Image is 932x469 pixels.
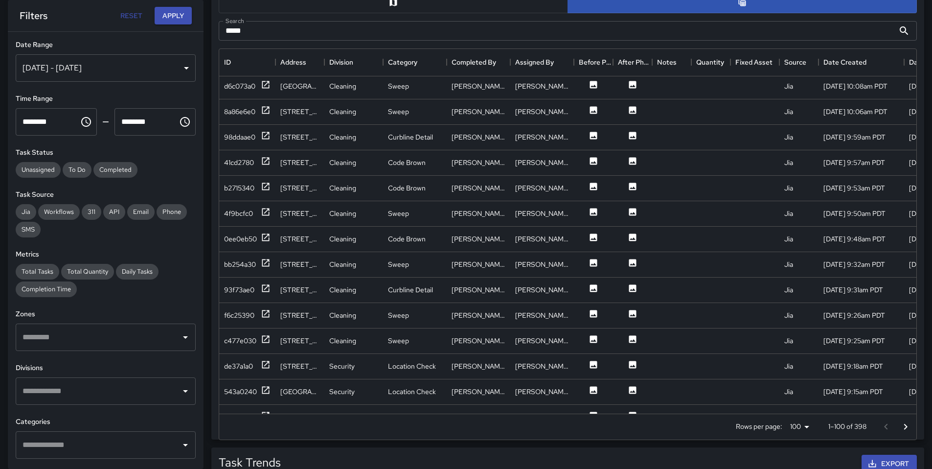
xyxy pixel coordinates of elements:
button: 0ee0eb50 [224,233,271,245]
span: To Do [63,165,91,174]
div: Jia [784,183,793,193]
div: Total Tasks [16,264,59,280]
div: d6c073a0 [224,81,255,91]
div: 8/17/2025, 9:32am PDT [823,259,885,269]
div: Joe Bankhead [452,259,505,269]
div: After Photo [618,48,652,76]
div: c477e030 [224,336,256,346]
div: Jia [784,107,793,117]
button: 4f9bcfc0 [224,207,271,219]
div: 633 Minna Street [280,158,319,167]
div: 652 Minna Street [280,234,319,244]
div: 647a Minna Street [280,387,319,397]
div: 100 [786,420,813,434]
div: Daily Tasks [116,264,159,280]
button: 8a86e6e0 [224,105,271,117]
div: 8/17/2025, 9:57am PDT [823,158,885,167]
span: Email [127,208,155,216]
div: 8/17/2025, 9:26am PDT [823,310,885,320]
div: 8/17/2025, 9:18am PDT [823,361,883,371]
div: Joe Bankhead [452,158,505,167]
div: 661 Minna Street [280,285,319,295]
div: Joe Bankhead [452,336,505,346]
div: 661 Minna Street [280,259,319,269]
div: Joe Bankhead [515,183,569,193]
div: Jia [784,81,793,91]
div: 695 Minna Street [280,336,319,346]
div: Cleaning [329,285,356,295]
div: After Photo [613,48,652,76]
div: Date Created [823,48,866,76]
p: 1–100 of 398 [828,422,866,431]
div: Cleaning [329,259,356,269]
button: b2715340 [224,182,271,194]
span: Completion Time [16,285,77,293]
span: Completed [93,165,137,174]
div: Joe Bankhead [515,336,569,346]
div: Category [383,48,447,76]
div: Total Quantity [61,264,114,280]
div: Security [329,361,355,371]
p: Rows per page: [736,422,782,431]
span: SMS [16,225,41,234]
div: Kenneth Ware [452,412,505,422]
div: [DATE] - [DATE] [16,54,196,82]
div: API [103,204,125,220]
div: Jia [784,209,793,218]
button: 98ddaae0 [224,131,271,143]
div: 788 Minna Street [280,361,319,371]
div: Cleaning [329,81,356,91]
div: Completed By [452,48,496,76]
div: Jia [784,285,793,295]
div: 638 Minna Street [280,183,319,193]
span: API [103,208,125,216]
button: Go to next page [896,417,915,437]
div: Address [280,48,306,76]
button: 41cd2780 [224,156,271,168]
div: Notes [657,48,677,76]
div: Jia [784,336,793,346]
h6: Filters [20,8,47,23]
div: Sweep [388,336,409,346]
span: Unassigned [16,165,61,174]
div: Sweep [388,259,409,269]
h6: Task Status [16,147,196,158]
button: 93f73ae0 [224,283,271,296]
div: Workflows [38,204,80,220]
div: 543a0240 [224,387,257,397]
div: 680 Minna Street [280,310,319,320]
div: Jia [784,234,793,244]
button: Open [179,384,192,398]
div: Address [275,48,324,76]
div: Joe Bankhead [515,132,569,142]
div: Joe Bankhead [515,81,569,91]
div: 8/17/2025, 9:59am PDT [823,132,886,142]
button: c477e030 [224,334,271,347]
div: Source [784,48,806,76]
button: Open [179,438,192,452]
div: 98ddaae0 [224,132,255,142]
div: Sweep [388,310,409,320]
h6: Zones [16,309,196,320]
div: Keith Bass [452,387,505,397]
div: Before Photo [574,48,613,76]
div: Jia [16,204,36,220]
h6: Divisions [16,363,196,374]
button: de37a1a0 [224,360,271,372]
div: 647a Minna Street [280,81,319,91]
button: 543a0240 [224,385,271,398]
div: Keith Bass [515,361,569,371]
div: Assigned By [510,48,574,76]
div: Cleaning [329,158,356,167]
div: Joe Bankhead [515,158,569,167]
button: Choose time, selected time is 11:59 PM [175,112,195,132]
div: 0ee0eb50 [224,234,257,244]
div: Quantity [696,48,724,76]
div: Completed By [447,48,510,76]
div: Cleaning [329,183,356,193]
div: Division [329,48,353,76]
div: 8a419a20 [224,412,254,422]
div: Sweep [388,107,409,117]
div: Completion Time [16,281,77,297]
div: Fixed Asset [730,48,779,76]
